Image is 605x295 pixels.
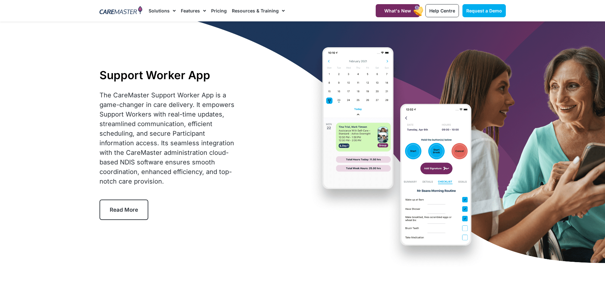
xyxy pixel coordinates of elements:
span: Help Centre [429,8,455,13]
h1: Support Worker App [100,68,238,82]
div: The CareMaster Support Worker App is a game-changer in care delivery. It empowers Support Workers... [100,90,238,186]
span: What's New [384,8,411,13]
span: Read More [110,207,138,213]
a: Help Centre [425,4,459,17]
span: Request a Demo [466,8,502,13]
a: Read More [100,200,148,220]
a: What's New [376,4,420,17]
a: Request a Demo [462,4,506,17]
img: CareMaster Logo [100,6,143,16]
